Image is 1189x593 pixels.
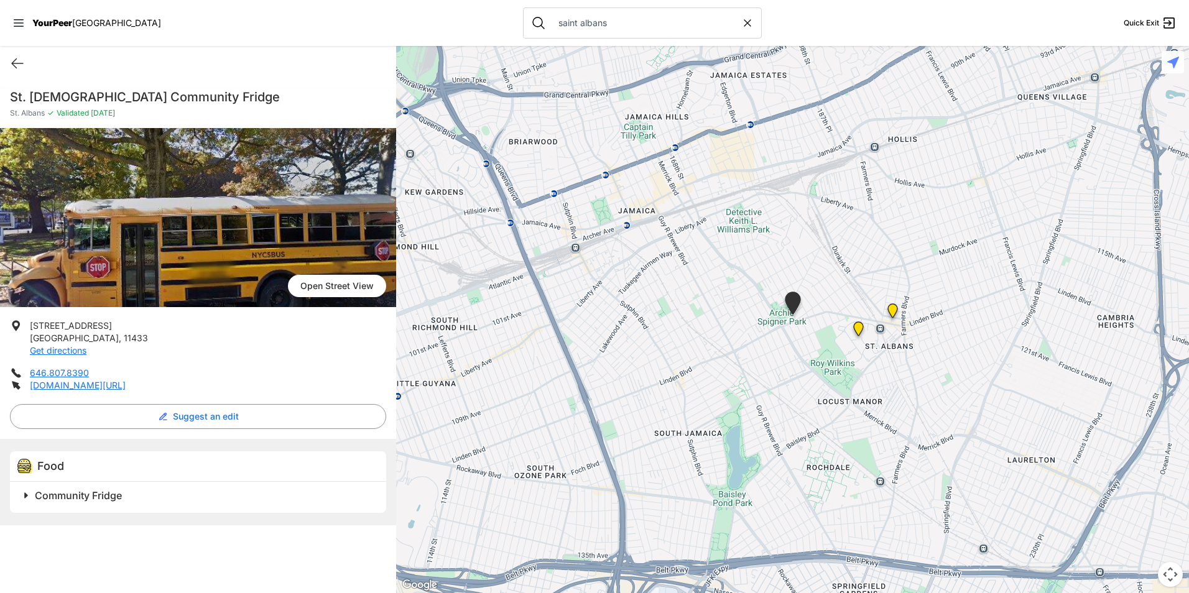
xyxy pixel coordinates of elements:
[880,298,905,328] div: St. Albans
[32,19,161,27] a: YourPeer[GEOGRAPHIC_DATA]
[119,333,121,343] span: ,
[30,345,86,356] a: Get directions
[10,108,45,118] span: St. Albans
[30,367,89,378] a: 646.807.8390
[288,275,386,297] a: Open Street View
[47,108,54,118] span: ✓
[399,577,440,593] img: Google
[846,316,871,346] div: St. Albans
[173,410,239,423] span: Suggest an edit
[30,320,112,331] span: [STREET_ADDRESS]
[30,333,119,343] span: [GEOGRAPHIC_DATA]
[399,577,440,593] a: Open this area in Google Maps (opens a new window)
[1158,562,1183,587] button: Map camera controls
[37,459,64,472] span: Food
[30,380,126,390] a: [DOMAIN_NAME][URL]
[35,489,122,502] span: Community Fridge
[1124,16,1177,30] a: Quick Exit
[1124,18,1159,28] span: Quick Exit
[32,17,72,28] span: YourPeer
[551,17,741,29] input: Search
[10,88,386,106] h1: St. [DEMOGRAPHIC_DATA] Community Fridge
[72,17,161,28] span: [GEOGRAPHIC_DATA]
[89,108,115,117] span: [DATE]
[124,333,148,343] span: 11433
[10,404,386,429] button: Suggest an edit
[57,108,89,117] span: Validated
